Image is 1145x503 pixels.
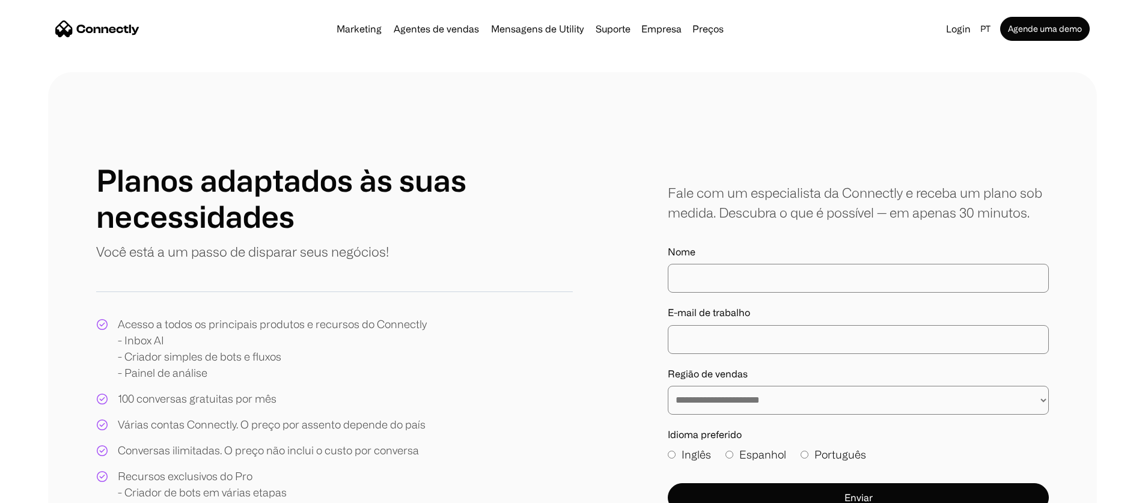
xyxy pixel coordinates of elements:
input: Espanhol [725,451,733,459]
div: Conversas ilimitadas. O preço não inclui o custo por conversa [118,442,419,459]
h1: Planos adaptados às suas necessidades [96,162,573,234]
a: Login [941,20,976,37]
div: Empresa [641,20,682,37]
a: Preços [688,24,728,34]
div: 100 conversas gratuitas por mês [118,391,276,407]
input: Inglês [668,451,676,459]
label: Inglês [668,447,711,463]
div: Fale com um especialista da Connectly e receba um plano sob medida. Descubra o que é possível — e... [668,183,1049,222]
div: pt [980,20,991,37]
div: pt [976,20,998,37]
ul: Language list [24,482,72,499]
a: home [55,20,139,38]
aside: Language selected: Português (Brasil) [12,481,72,499]
a: Marketing [332,24,386,34]
label: E-mail de trabalho [668,307,1049,319]
a: Mensagens de Utility [486,24,588,34]
label: Nome [668,246,1049,258]
label: Região de vendas [668,368,1049,380]
div: Várias contas Connectly. O preço por assento depende do país [118,416,426,433]
a: Suporte [591,24,635,34]
div: Acesso a todos os principais produtos e recursos do Connectly - Inbox AI - Criador simples de bot... [118,316,427,381]
p: Você está a um passo de disparar seus negócios! [96,242,389,261]
input: Português [801,451,808,459]
div: Empresa [638,20,685,37]
a: Agende uma demo [1000,17,1090,41]
label: Português [801,447,866,463]
label: Idioma preferido [668,429,1049,441]
label: Espanhol [725,447,786,463]
a: Agentes de vendas [389,24,484,34]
